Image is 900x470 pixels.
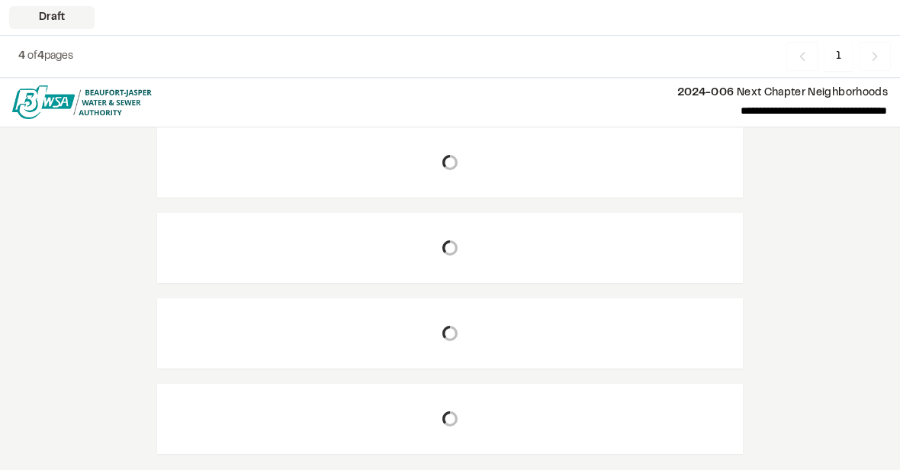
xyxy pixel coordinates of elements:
span: 2024-006 [677,89,734,98]
div: Draft [9,6,95,29]
p: of pages [18,48,73,65]
span: 1 [824,42,853,71]
img: file [12,85,152,119]
p: Next Chapter Neighborhoods [164,85,888,101]
span: 4 [37,52,44,61]
span: 4 [18,52,25,61]
nav: Navigation [786,42,891,71]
